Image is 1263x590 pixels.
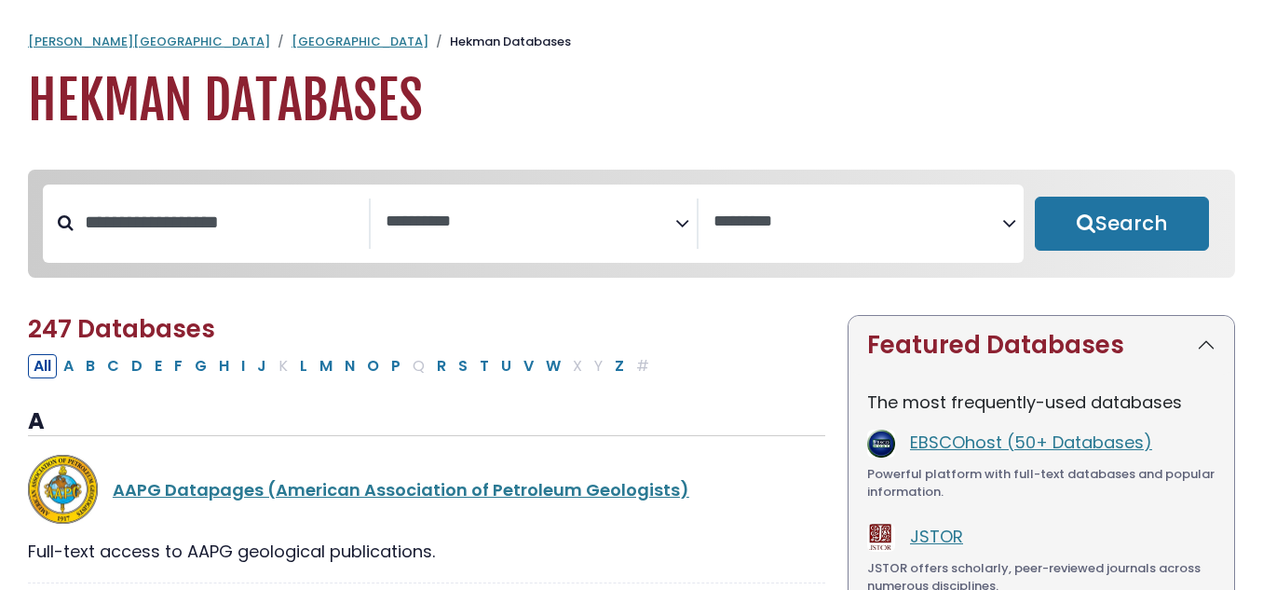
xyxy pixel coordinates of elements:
li: Hekman Databases [428,33,571,51]
span: 247 Databases [28,312,215,346]
button: Filter Results A [58,354,79,378]
div: Alpha-list to filter by first letter of database name [28,353,657,377]
button: Filter Results G [189,354,212,378]
h1: Hekman Databases [28,70,1235,132]
button: Filter Results M [314,354,338,378]
button: Filter Results B [80,354,101,378]
button: Filter Results O [361,354,385,378]
button: Featured Databases [849,316,1234,375]
a: [PERSON_NAME][GEOGRAPHIC_DATA] [28,33,270,50]
div: Full-text access to AAPG geological publications. [28,539,825,564]
a: AAPG Datapages (American Association of Petroleum Geologists) [113,478,689,501]
button: Submit for Search Results [1035,197,1209,251]
div: Powerful platform with full-text databases and popular information. [867,465,1215,501]
a: [GEOGRAPHIC_DATA] [292,33,428,50]
button: Filter Results N [339,354,360,378]
textarea: Search [386,213,675,232]
button: Filter Results F [169,354,188,378]
button: Filter Results J [251,354,272,378]
a: JSTOR [910,525,963,548]
button: Filter Results S [453,354,473,378]
button: Filter Results R [431,354,452,378]
button: All [28,354,57,378]
input: Search database by title or keyword [74,207,369,238]
textarea: Search [713,213,1003,232]
button: Filter Results Z [609,354,630,378]
p: The most frequently-used databases [867,390,1215,415]
button: Filter Results C [102,354,125,378]
button: Filter Results U [496,354,517,378]
button: Filter Results E [149,354,168,378]
h3: A [28,408,825,436]
nav: Search filters [28,170,1235,278]
button: Filter Results I [236,354,251,378]
button: Filter Results D [126,354,148,378]
button: Filter Results L [294,354,313,378]
button: Filter Results W [540,354,566,378]
button: Filter Results P [386,354,406,378]
a: EBSCOhost (50+ Databases) [910,431,1152,454]
button: Filter Results H [213,354,235,378]
button: Filter Results V [518,354,539,378]
nav: breadcrumb [28,33,1235,51]
button: Filter Results T [474,354,495,378]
